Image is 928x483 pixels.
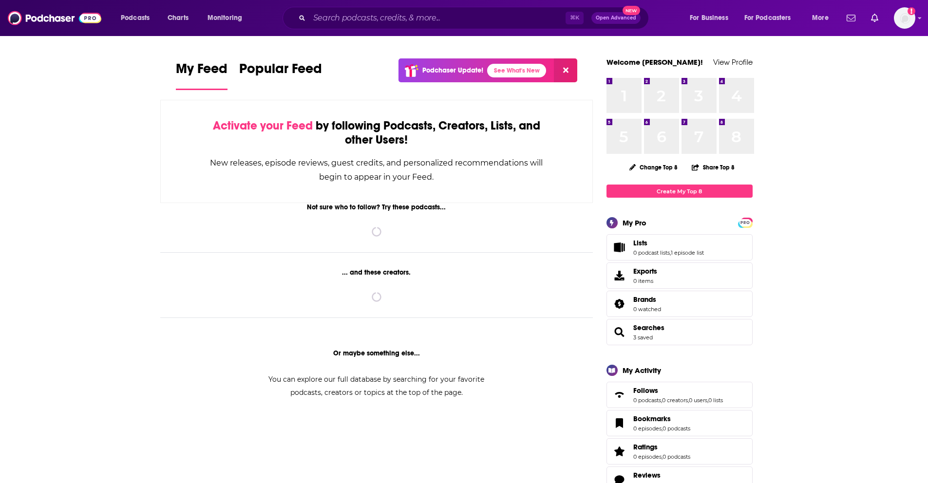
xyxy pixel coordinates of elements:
a: 0 users [689,397,707,404]
div: My Pro [623,218,646,227]
span: Brands [633,295,656,304]
a: Show notifications dropdown [843,10,859,26]
a: Bookmarks [610,416,629,430]
button: Share Top 8 [691,158,735,177]
a: Searches [633,323,664,332]
a: 0 podcasts [663,453,690,460]
a: Follows [610,388,629,402]
a: Create My Top 8 [606,185,753,198]
a: 0 podcast lists [633,249,670,256]
img: User Profile [894,7,915,29]
a: Brands [610,297,629,311]
a: 3 saved [633,334,653,341]
svg: Add a profile image [908,7,915,15]
a: Brands [633,295,661,304]
span: Exports [633,267,657,276]
span: Activate your Feed [213,118,313,133]
a: Reviews [633,471,690,480]
a: Ratings [633,443,690,451]
span: Ratings [606,438,753,464]
div: New releases, episode reviews, guest credits, and personalized recommendations will begin to appe... [209,156,544,184]
button: open menu [201,10,255,26]
span: Open Advanced [596,16,636,20]
span: , [661,397,662,404]
a: Popular Feed [239,60,322,90]
button: open menu [805,10,841,26]
input: Search podcasts, credits, & more... [309,10,566,26]
span: Podcasts [121,11,150,25]
a: My Feed [176,60,227,90]
span: , [707,397,708,404]
span: Brands [606,291,753,317]
span: Lists [633,239,647,247]
span: New [623,6,640,15]
span: , [662,425,663,432]
span: Lists [606,234,753,260]
button: open menu [114,10,162,26]
a: Searches [610,325,629,339]
img: Podchaser - Follow, Share and Rate Podcasts [8,9,101,27]
span: Follows [606,382,753,408]
span: Searches [606,319,753,345]
a: 0 podcasts [663,425,690,432]
span: , [688,397,689,404]
a: Exports [606,262,753,289]
button: Open AdvancedNew [591,12,641,24]
a: Lists [633,239,704,247]
a: 0 creators [662,397,688,404]
span: Monitoring [208,11,242,25]
span: , [670,249,671,256]
button: open menu [683,10,740,26]
button: Show profile menu [894,7,915,29]
span: 0 items [633,278,657,284]
button: open menu [738,10,805,26]
span: ⌘ K [566,12,584,24]
a: Follows [633,386,723,395]
a: See What's New [487,64,546,77]
div: Or maybe something else... [160,349,593,357]
span: Follows [633,386,658,395]
span: Reviews [633,471,661,480]
a: Charts [161,10,194,26]
span: Bookmarks [606,410,753,436]
a: 0 episodes [633,425,662,432]
a: Welcome [PERSON_NAME]! [606,57,703,67]
a: PRO [739,219,751,226]
a: 1 episode list [671,249,704,256]
span: , [662,453,663,460]
a: Lists [610,241,629,254]
div: My Activity [623,366,661,375]
button: Change Top 8 [624,161,684,173]
div: by following Podcasts, Creators, Lists, and other Users! [209,119,544,147]
div: Not sure who to follow? Try these podcasts... [160,203,593,211]
a: 0 watched [633,306,661,313]
a: 0 episodes [633,453,662,460]
span: Exports [610,269,629,282]
a: Ratings [610,445,629,458]
span: For Podcasters [744,11,791,25]
a: View Profile [713,57,753,67]
a: 0 lists [708,397,723,404]
span: My Feed [176,60,227,83]
p: Podchaser Update! [422,66,483,74]
a: 0 podcasts [633,397,661,404]
span: Logged in as kkitamorn [894,7,915,29]
a: Bookmarks [633,414,690,423]
div: ... and these creators. [160,268,593,277]
span: Bookmarks [633,414,671,423]
span: For Business [690,11,728,25]
span: More [812,11,829,25]
div: Search podcasts, credits, & more... [292,7,658,29]
a: Show notifications dropdown [867,10,882,26]
span: Charts [168,11,189,25]
span: Ratings [633,443,658,451]
div: You can explore our full database by searching for your favorite podcasts, creators or topics at ... [257,373,496,399]
span: Popular Feed [239,60,322,83]
span: PRO [739,219,751,226]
